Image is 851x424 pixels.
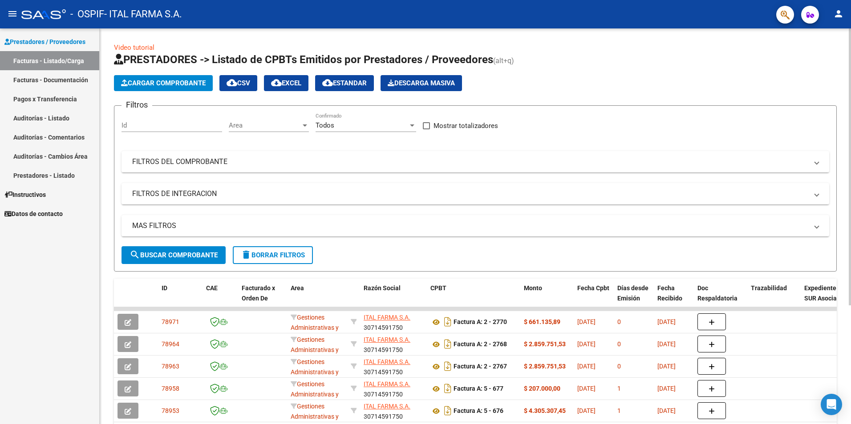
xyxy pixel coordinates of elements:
[524,318,560,325] strong: $ 661.135,89
[427,279,520,318] datatable-header-cell: CPBT
[291,314,339,341] span: Gestiones Administrativas y Otros
[654,279,694,318] datatable-header-cell: Fecha Recibido
[7,8,18,19] mat-icon: menu
[364,357,423,376] div: 30714591750
[617,284,648,302] span: Días desde Emisión
[104,4,182,24] span: - ITAL FARMA S.A.
[206,284,218,292] span: CAE
[801,279,850,318] datatable-header-cell: Expediente SUR Asociado
[364,380,410,388] span: ITAL FARMA S.A.
[241,251,305,259] span: Borrar Filtros
[291,358,339,386] span: Gestiones Administrativas y Otros
[524,407,566,414] strong: $ 4.305.307,45
[158,279,203,318] datatable-header-cell: ID
[657,385,676,392] span: [DATE]
[287,279,347,318] datatable-header-cell: Area
[162,363,179,370] span: 78963
[617,318,621,325] span: 0
[454,363,507,370] strong: Factura A: 2 - 2767
[291,336,339,364] span: Gestiones Administrativas y Otros
[657,407,676,414] span: [DATE]
[524,340,566,348] strong: $ 2.859.751,53
[577,407,596,414] span: [DATE]
[657,340,676,348] span: [DATE]
[751,284,787,292] span: Trazabilidad
[364,358,410,365] span: ITAL FARMA S.A.
[122,246,226,264] button: Buscar Comprobante
[132,157,808,167] mat-panel-title: FILTROS DEL COMPROBANTE
[694,279,747,318] datatable-header-cell: Doc Respaldatoria
[132,189,808,199] mat-panel-title: FILTROS DE INTEGRACION
[454,385,503,392] strong: Factura A: 5 - 677
[70,4,104,24] span: - OSPIF
[360,279,427,318] datatable-header-cell: Razón Social
[271,77,282,88] mat-icon: cloud_download
[162,318,179,325] span: 78971
[430,284,446,292] span: CPBT
[617,340,621,348] span: 0
[657,284,682,302] span: Fecha Recibido
[617,385,621,392] span: 1
[122,183,829,204] mat-expansion-panel-header: FILTROS DE INTEGRACION
[238,279,287,318] datatable-header-cell: Facturado x Orden De
[264,75,308,91] button: EXCEL
[114,53,493,66] span: PRESTADORES -> Listado de CPBTs Emitidos por Prestadores / Proveedores
[122,99,152,111] h3: Filtros
[442,337,454,351] i: Descargar documento
[315,75,374,91] button: Estandar
[454,319,507,326] strong: Factura A: 2 - 2770
[577,340,596,348] span: [DATE]
[520,279,574,318] datatable-header-cell: Monto
[122,215,829,236] mat-expansion-panel-header: MAS FILTROS
[219,75,257,91] button: CSV
[4,209,63,219] span: Datos de contacto
[162,340,179,348] span: 78964
[614,279,654,318] datatable-header-cell: Días desde Emisión
[316,121,334,129] span: Todos
[617,407,621,414] span: 1
[804,284,844,302] span: Expediente SUR Asociado
[114,75,213,91] button: Cargar Comprobante
[162,407,179,414] span: 78953
[364,335,423,353] div: 30714591750
[434,120,498,131] span: Mostrar totalizadores
[454,341,507,348] strong: Factura A: 2 - 2768
[242,284,275,302] span: Facturado x Orden De
[574,279,614,318] datatable-header-cell: Fecha Cpbt
[322,79,367,87] span: Estandar
[697,284,738,302] span: Doc Respaldatoria
[364,284,401,292] span: Razón Social
[233,246,313,264] button: Borrar Filtros
[388,79,455,87] span: Descarga Masiva
[833,8,844,19] mat-icon: person
[577,284,609,292] span: Fecha Cpbt
[162,385,179,392] span: 78958
[454,408,503,415] strong: Factura A: 5 - 676
[130,251,218,259] span: Buscar Comprobante
[364,401,423,420] div: 30714591750
[524,385,560,392] strong: $ 207.000,00
[227,79,250,87] span: CSV
[122,151,829,172] mat-expansion-panel-header: FILTROS DEL COMPROBANTE
[132,221,808,231] mat-panel-title: MAS FILTROS
[364,379,423,398] div: 30714591750
[442,404,454,418] i: Descargar documento
[524,284,542,292] span: Monto
[747,279,801,318] datatable-header-cell: Trazabilidad
[364,403,410,410] span: ITAL FARMA S.A.
[577,363,596,370] span: [DATE]
[442,381,454,396] i: Descargar documento
[442,359,454,373] i: Descargar documento
[577,385,596,392] span: [DATE]
[524,363,566,370] strong: $ 2.859.751,53
[577,318,596,325] span: [DATE]
[121,79,206,87] span: Cargar Comprobante
[657,363,676,370] span: [DATE]
[493,56,514,65] span: (alt+q)
[291,380,339,408] span: Gestiones Administrativas y Otros
[442,315,454,329] i: Descargar documento
[617,363,621,370] span: 0
[657,318,676,325] span: [DATE]
[381,75,462,91] app-download-masive: Descarga masiva de comprobantes (adjuntos)
[227,77,237,88] mat-icon: cloud_download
